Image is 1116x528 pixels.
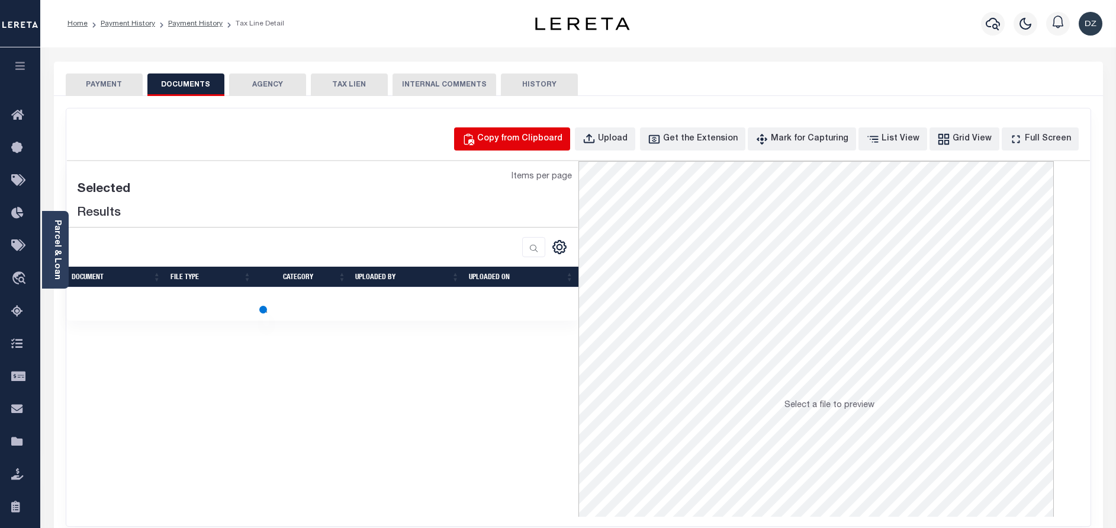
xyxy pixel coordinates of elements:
[640,127,745,151] button: Get the Extension
[454,127,570,151] button: Copy from Clipboard
[477,133,562,146] div: Copy from Clipboard
[771,133,848,146] div: Mark for Capturing
[1079,12,1102,36] img: svg+xml;base64,PHN2ZyB4bWxucz0iaHR0cDovL3d3dy53My5vcmcvMjAwMC9zdmciIHBvaW50ZXItZXZlbnRzPSJub25lIi...
[575,127,635,151] button: Upload
[393,73,496,96] button: INTERNAL COMMENTS
[166,267,256,287] th: FILE TYPE
[663,133,738,146] div: Get the Extension
[535,17,630,30] img: logo-dark.svg
[67,20,88,27] a: Home
[256,267,350,287] th: CATEGORY
[67,267,166,287] th: Document
[53,220,61,280] a: Parcel & Loan
[882,133,919,146] div: List View
[501,73,578,96] button: HISTORY
[1025,133,1071,146] div: Full Screen
[77,204,121,223] label: Results
[784,401,874,409] span: Select a file to preview
[930,127,999,151] button: Grid View
[464,267,578,287] th: UPLOADED ON
[311,73,388,96] button: TAX LIEN
[168,20,223,27] a: Payment History
[858,127,927,151] button: List View
[66,73,143,96] button: PAYMENT
[748,127,856,151] button: Mark for Capturing
[350,267,464,287] th: UPLOADED BY
[77,180,130,199] div: Selected
[598,133,628,146] div: Upload
[11,271,30,287] i: travel_explore
[512,171,572,184] span: Items per page
[101,20,155,27] a: Payment History
[953,133,992,146] div: Grid View
[229,73,306,96] button: AGENCY
[1002,127,1079,151] button: Full Screen
[223,18,284,29] li: Tax Line Detail
[147,73,224,96] button: DOCUMENTS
